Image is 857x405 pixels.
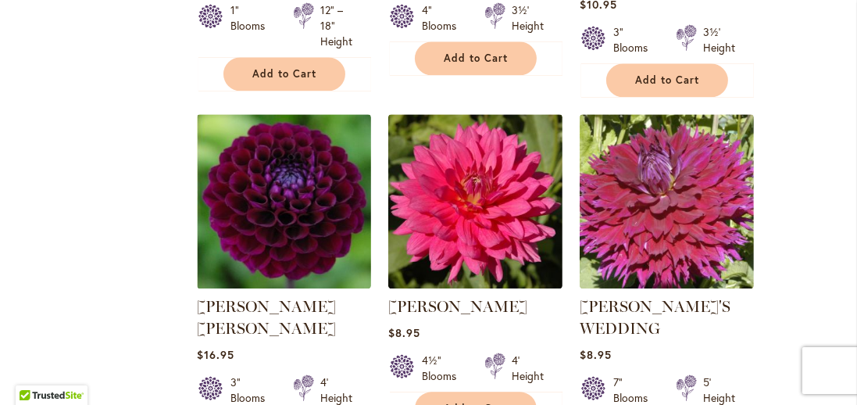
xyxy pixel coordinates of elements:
div: 3½' Height [703,24,735,56]
div: 4" Blooms [422,2,466,34]
a: JASON MATTHEW [197,277,371,292]
span: Add to Cart [444,52,508,65]
div: 12" – 18" Height [320,2,352,49]
a: [PERSON_NAME] [388,297,527,316]
button: Add to Cart [415,41,537,75]
span: $8.95 [580,347,612,362]
img: Jennifer's Wedding [580,114,754,289]
span: $8.95 [388,325,420,340]
a: [PERSON_NAME] [PERSON_NAME] [197,297,336,338]
div: 3½' Height [512,2,544,34]
div: 1" Blooms [230,2,274,49]
span: Add to Cart [635,73,699,87]
button: Add to Cart [223,57,345,91]
a: [PERSON_NAME]'S WEDDING [580,297,730,338]
a: Jennifer's Wedding [580,277,754,292]
button: Add to Cart [606,63,728,97]
div: 4' Height [512,353,544,384]
a: JENNA [388,277,562,292]
iframe: Launch Accessibility Center [12,349,55,393]
img: JASON MATTHEW [197,114,371,289]
img: JENNA [388,114,562,289]
span: $16.95 [197,347,234,362]
span: Add to Cart [252,67,316,81]
div: 3" Blooms [613,24,657,56]
div: 4½" Blooms [422,353,466,384]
